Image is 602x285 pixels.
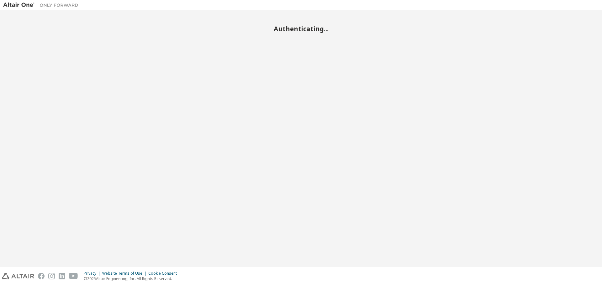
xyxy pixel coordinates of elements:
img: facebook.svg [38,273,45,279]
div: Website Terms of Use [102,271,148,276]
h2: Authenticating... [3,25,599,33]
img: linkedin.svg [59,273,65,279]
img: youtube.svg [69,273,78,279]
div: Cookie Consent [148,271,181,276]
div: Privacy [84,271,102,276]
img: altair_logo.svg [2,273,34,279]
p: © 2025 Altair Engineering, Inc. All Rights Reserved. [84,276,181,281]
img: instagram.svg [48,273,55,279]
img: Altair One [3,2,82,8]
